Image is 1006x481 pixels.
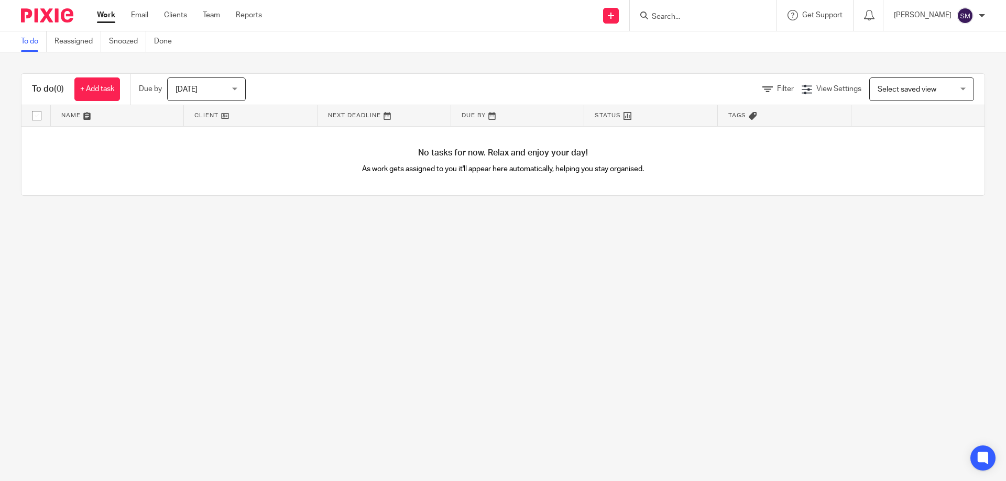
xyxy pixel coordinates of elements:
[816,85,861,93] span: View Settings
[21,8,73,23] img: Pixie
[878,86,936,93] span: Select saved view
[97,10,115,20] a: Work
[109,31,146,52] a: Snoozed
[54,85,64,93] span: (0)
[32,84,64,95] h1: To do
[176,86,198,93] span: [DATE]
[154,31,180,52] a: Done
[728,113,746,118] span: Tags
[21,31,47,52] a: To do
[802,12,843,19] span: Get Support
[74,77,120,101] a: + Add task
[651,13,745,22] input: Search
[164,10,187,20] a: Clients
[777,85,794,93] span: Filter
[139,84,162,94] p: Due by
[21,148,985,159] h4: No tasks for now. Relax and enjoy your day!
[131,10,148,20] a: Email
[236,10,262,20] a: Reports
[54,31,101,52] a: Reassigned
[263,164,744,174] p: As work gets assigned to you it'll appear here automatically, helping you stay organised.
[894,10,952,20] p: [PERSON_NAME]
[957,7,974,24] img: svg%3E
[203,10,220,20] a: Team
